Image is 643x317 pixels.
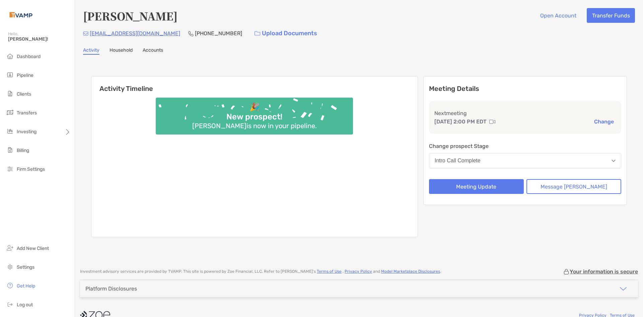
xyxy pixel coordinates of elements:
[535,8,581,23] button: Open Account
[91,76,418,93] h6: Activity Timeline
[345,269,372,274] a: Privacy Policy
[8,3,34,27] img: Zoe Logo
[6,263,14,271] img: settings icon
[17,91,31,97] span: Clients
[434,109,616,117] p: Next meeting
[6,300,14,308] img: logout icon
[429,179,524,194] button: Meeting Update
[17,148,29,153] span: Billing
[255,31,260,36] img: button icon
[85,285,137,292] div: Platform Disclosures
[619,285,627,293] img: icon arrow
[592,118,616,125] button: Change
[83,32,88,36] img: Email Icon
[429,85,621,93] p: Meeting Details
[6,127,14,135] img: investing icon
[190,122,319,130] div: [PERSON_NAME] is now in your pipeline.
[434,117,487,126] p: [DATE] 2:00 PM EDT
[570,268,638,275] p: Your information is secure
[188,31,194,36] img: Phone Icon
[17,54,41,59] span: Dashboard
[17,72,33,78] span: Pipeline
[6,90,14,98] img: clients icon
[17,110,37,116] span: Transfers
[6,52,14,60] img: dashboard icon
[489,119,495,124] img: communication type
[80,269,441,274] p: Investment advisory services are provided by TVAMP . This site is powered by Zoe Financial, LLC. ...
[6,244,14,252] img: add_new_client icon
[317,269,342,274] a: Terms of Use
[224,112,285,122] div: New prospect!
[381,269,440,274] a: Model Marketplace Disclosures
[90,29,180,38] p: [EMAIL_ADDRESS][DOMAIN_NAME]
[6,108,14,116] img: transfers icon
[143,47,163,55] a: Accounts
[6,165,14,173] img: firm-settings icon
[8,36,71,42] span: [PERSON_NAME]!
[6,71,14,79] img: pipeline icon
[435,158,481,164] div: Intro Call Complete
[17,166,45,172] span: Firm Settings
[587,8,635,23] button: Transfer Funds
[247,102,262,112] div: 🎉
[17,283,35,289] span: Get Help
[6,281,14,289] img: get-help icon
[17,302,33,308] span: Log out
[17,246,49,251] span: Add New Client
[429,153,621,168] button: Intro Call Complete
[17,129,37,135] span: Investing
[110,47,133,55] a: Household
[612,160,616,162] img: Open dropdown arrow
[6,146,14,154] img: billing icon
[83,8,177,23] h4: [PERSON_NAME]
[526,179,621,194] button: Message [PERSON_NAME]
[83,47,99,55] a: Activity
[195,29,242,38] p: [PHONE_NUMBER]
[429,142,621,150] p: Change prospect Stage
[250,26,321,41] a: Upload Documents
[17,264,34,270] span: Settings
